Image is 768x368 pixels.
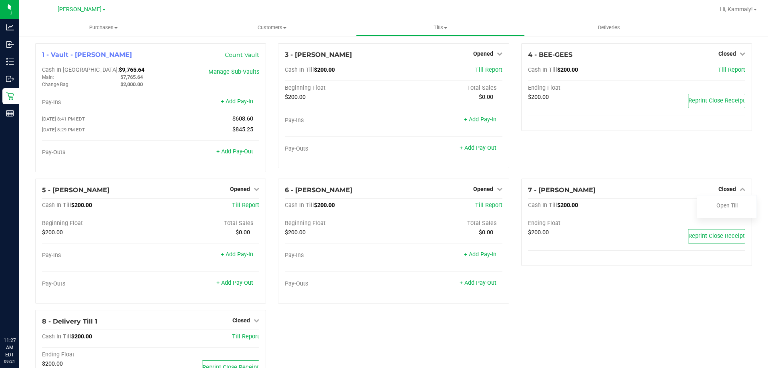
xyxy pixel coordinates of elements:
[528,94,549,101] span: $200.00
[6,109,14,117] inline-svg: Reports
[225,51,259,58] a: Count Vault
[42,82,70,87] span: Change Bag:
[42,351,151,358] div: Ending Float
[6,23,14,31] inline-svg: Analytics
[356,19,524,36] a: Tills
[460,280,496,286] a: + Add Pay-Out
[720,6,753,12] span: Hi, Kammaly!
[120,81,143,87] span: $2,000.00
[587,24,631,31] span: Deliveries
[6,75,14,83] inline-svg: Outbound
[232,333,259,340] a: Till Report
[4,358,16,364] p: 09/21
[42,186,110,194] span: 5 - [PERSON_NAME]
[42,202,71,209] span: Cash In Till
[528,84,637,92] div: Ending Float
[473,186,493,192] span: Opened
[528,220,637,227] div: Ending Float
[230,186,250,192] span: Opened
[464,116,496,123] a: + Add Pay-In
[525,19,693,36] a: Deliveries
[716,202,738,209] a: Open Till
[221,98,253,105] a: + Add Pay-In
[6,58,14,66] inline-svg: Inventory
[42,229,63,236] span: $200.00
[285,186,352,194] span: 6 - [PERSON_NAME]
[718,50,736,57] span: Closed
[42,66,119,73] span: Cash In [GEOGRAPHIC_DATA]:
[688,94,745,108] button: Reprint Close Receipt
[42,116,85,122] span: [DATE] 8:41 PM EDT
[42,280,151,288] div: Pay-Outs
[688,229,745,243] button: Reprint Close Receipt
[528,202,557,209] span: Cash In Till
[285,252,394,259] div: Pay-Ins
[285,84,394,92] div: Beginning Float
[232,126,253,133] span: $845.25
[475,66,502,73] a: Till Report
[42,51,132,58] span: 1 - Vault - [PERSON_NAME]
[285,117,394,124] div: Pay-Ins
[718,66,745,73] a: Till Report
[528,186,596,194] span: 7 - [PERSON_NAME]
[356,24,524,31] span: Tills
[42,333,71,340] span: Cash In Till
[119,66,144,73] span: $9,765.64
[6,92,14,100] inline-svg: Retail
[120,74,143,80] span: $7,765.64
[688,233,745,239] span: Reprint Close Receipt
[232,317,250,324] span: Closed
[188,24,356,31] span: Customers
[528,66,557,73] span: Cash In Till
[42,318,97,325] span: 8 - Delivery Till 1
[285,66,314,73] span: Cash In Till
[688,97,745,104] span: Reprint Close Receipt
[208,68,259,75] a: Manage Sub-Vaults
[232,202,259,209] a: Till Report
[394,84,502,92] div: Total Sales
[232,115,253,122] span: $608.60
[718,186,736,192] span: Closed
[314,66,335,73] span: $200.00
[216,280,253,286] a: + Add Pay-Out
[479,229,493,236] span: $0.00
[188,19,356,36] a: Customers
[19,19,188,36] a: Purchases
[19,24,188,31] span: Purchases
[528,229,549,236] span: $200.00
[475,202,502,209] a: Till Report
[285,202,314,209] span: Cash In Till
[6,40,14,48] inline-svg: Inbound
[285,145,394,153] div: Pay-Outs
[557,66,578,73] span: $200.00
[42,127,85,133] span: [DATE] 8:29 PM EDT
[42,220,151,227] div: Beginning Float
[8,304,32,328] iframe: Resource center
[528,51,572,58] span: 4 - BEE-GEES
[314,202,335,209] span: $200.00
[42,360,63,367] span: $200.00
[285,229,306,236] span: $200.00
[557,202,578,209] span: $200.00
[42,74,54,80] span: Main:
[42,149,151,156] div: Pay-Outs
[42,252,151,259] div: Pay-Ins
[285,51,352,58] span: 3 - [PERSON_NAME]
[71,202,92,209] span: $200.00
[151,220,260,227] div: Total Sales
[58,6,102,13] span: [PERSON_NAME]
[42,99,151,106] div: Pay-Ins
[236,229,250,236] span: $0.00
[285,94,306,101] span: $200.00
[4,337,16,358] p: 11:27 AM EDT
[460,145,496,151] a: + Add Pay-Out
[285,280,394,288] div: Pay-Outs
[71,333,92,340] span: $200.00
[479,94,493,101] span: $0.00
[221,251,253,258] a: + Add Pay-In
